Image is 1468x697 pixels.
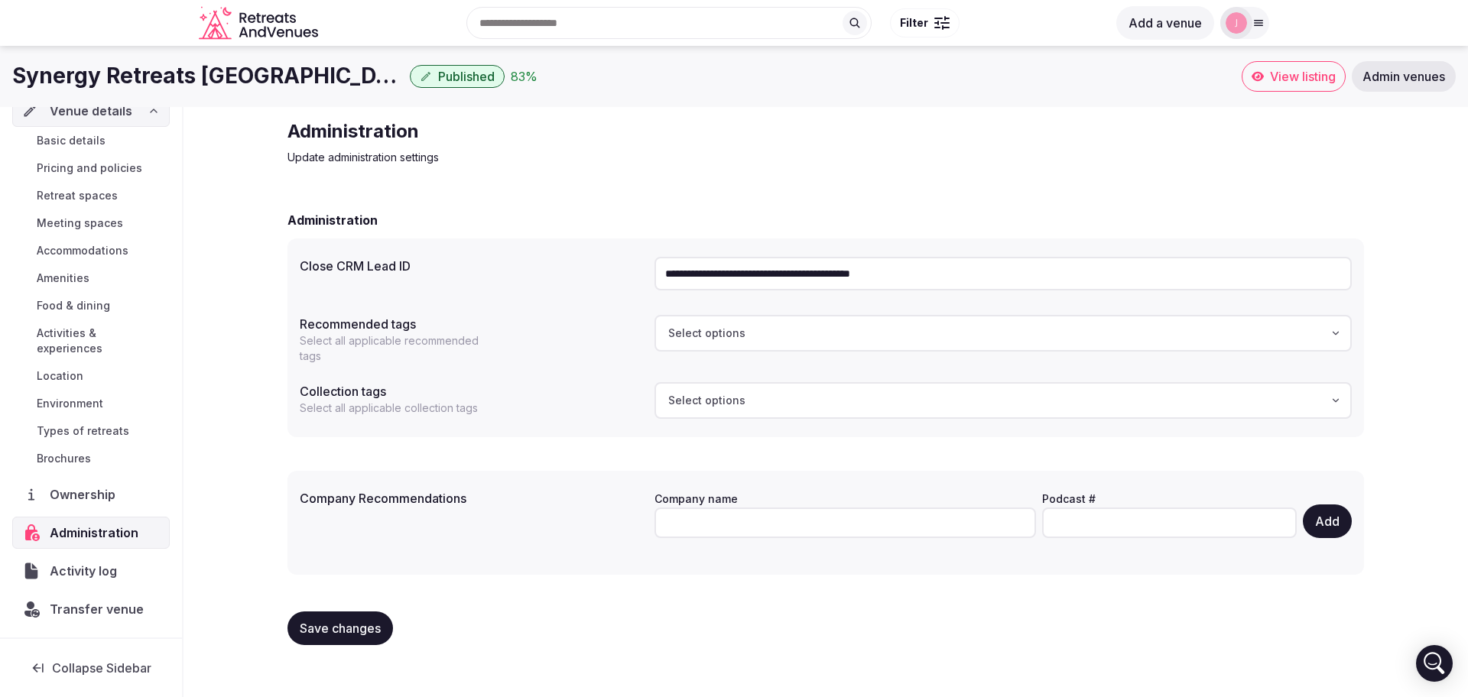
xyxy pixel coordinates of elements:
label: Podcast # [1042,492,1096,505]
a: Accommodations [12,240,170,261]
span: Filter [900,15,928,31]
span: Save changes [300,621,381,636]
span: Admin venues [1362,69,1445,84]
span: Transfer venue [50,600,144,618]
h2: Administration [287,211,378,229]
label: Collection tags [300,385,642,397]
span: Published [438,69,495,84]
button: Filter [890,8,960,37]
button: 83% [511,67,538,86]
span: Accommodations [37,243,128,258]
a: Meeting spaces [12,212,170,234]
a: Basic details [12,130,170,151]
label: Company Recommendations [300,492,642,504]
a: Administration [12,517,170,549]
span: View listing [1270,69,1336,84]
button: Transfer venue [12,593,170,625]
a: Pricing and policies [12,157,170,179]
label: Close CRM Lead ID [300,260,642,272]
a: Ownership [12,478,170,511]
span: Food & dining [37,298,110,313]
span: Activity log [50,562,123,580]
h1: Synergy Retreats [GEOGRAPHIC_DATA] [12,61,404,91]
img: jen-7867 [1226,12,1247,34]
div: 83 % [511,67,538,86]
a: Types of retreats [12,420,170,442]
a: Food & dining [12,295,170,316]
a: Amenities [12,267,170,289]
button: Add [1303,504,1352,538]
a: Location [12,365,170,387]
a: Add a venue [1116,15,1214,31]
a: Environment [12,393,170,414]
p: Update administration settings [287,150,801,165]
div: Open Intercom Messenger [1416,645,1453,682]
span: Activities & experiences [37,326,164,356]
a: View listing [1242,61,1346,92]
span: Select options [668,326,745,341]
a: Activity log [12,555,170,587]
a: Retreat spaces [12,185,170,206]
span: Ownership [50,485,122,504]
label: Recommended tags [300,318,642,330]
span: Location [37,368,83,384]
span: Collapse Sidebar [52,660,151,676]
button: Select options [654,315,1352,352]
label: Company name [654,492,738,505]
a: Admin venues [1352,61,1456,92]
p: Select all applicable recommended tags [300,333,495,364]
button: Published [410,65,505,88]
button: Add a venue [1116,6,1214,40]
span: Meeting spaces [37,216,123,231]
span: Amenities [37,271,89,286]
button: Select options [654,382,1352,419]
button: Collapse Sidebar [12,651,170,685]
span: Basic details [37,133,106,148]
a: Visit the homepage [199,6,321,41]
p: Select all applicable collection tags [300,400,495,416]
span: Types of retreats [37,423,129,439]
span: Environment [37,396,103,411]
svg: Retreats and Venues company logo [199,6,321,41]
span: Venue details [50,102,132,120]
button: Save changes [287,611,393,645]
a: Brochures [12,448,170,469]
a: Activities & experiences [12,323,170,359]
span: Brochures [37,451,91,466]
span: Pricing and policies [37,160,142,176]
span: Retreat spaces [37,188,118,203]
span: Administration [50,524,145,542]
span: Select options [668,393,745,408]
h2: Administration [287,119,801,144]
